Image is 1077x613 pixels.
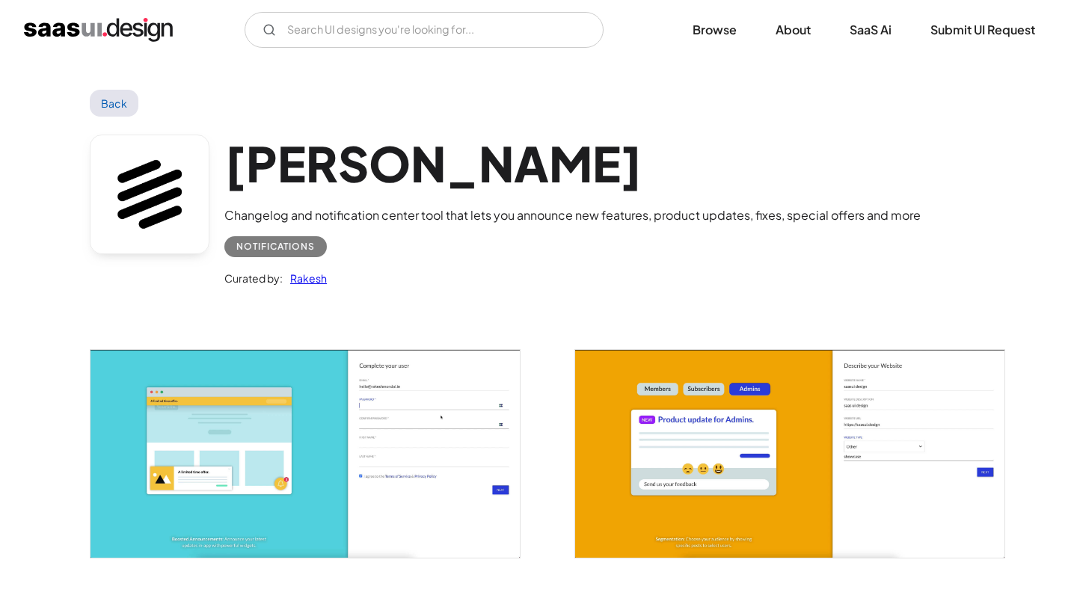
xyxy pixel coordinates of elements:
[575,350,1004,558] a: open lightbox
[283,269,327,287] a: Rakesh
[912,13,1053,46] a: Submit UI Request
[224,206,921,224] div: Changelog and notification center tool that lets you announce new features, product updates, fixe...
[675,13,755,46] a: Browse
[24,18,173,42] a: home
[245,12,604,48] form: Email Form
[90,350,520,558] a: open lightbox
[832,13,909,46] a: SaaS Ai
[90,350,520,558] img: 6099347b1031dd0ae1b7a235_Beamer%20%E2%80%93%20complete%20your%20user.jpg
[245,12,604,48] input: Search UI designs you're looking for...
[575,350,1004,558] img: 6099347b11d673ed93282f9c_Beamer%20%E2%80%93%20describe%20your%20webste.jpg
[224,135,921,192] h1: [PERSON_NAME]
[236,238,315,256] div: Notifications
[90,90,138,117] a: Back
[758,13,829,46] a: About
[224,269,283,287] div: Curated by:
